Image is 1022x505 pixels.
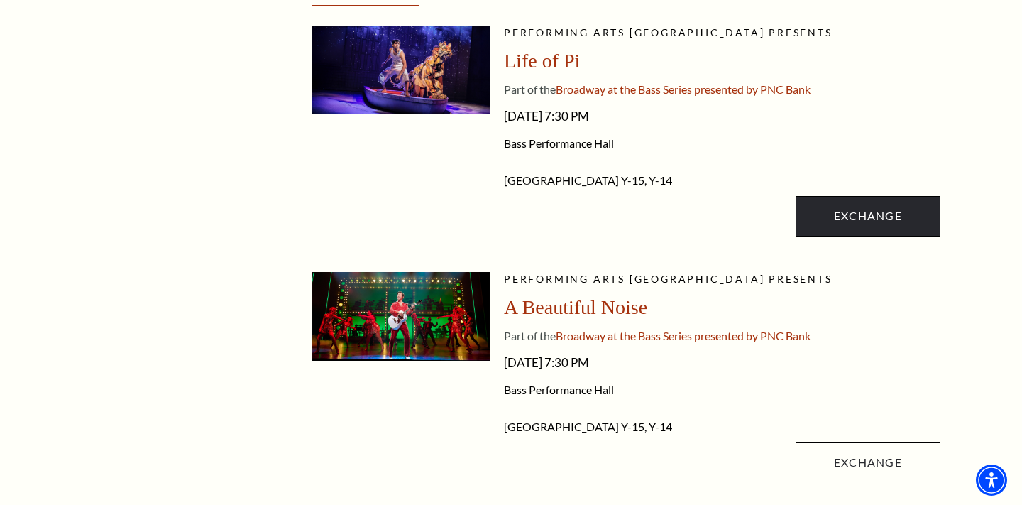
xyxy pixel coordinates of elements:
[621,173,672,187] span: Y-15, Y-14
[504,329,556,342] span: Part of the
[504,273,833,285] span: Performing Arts [GEOGRAPHIC_DATA] presents
[796,442,940,482] a: Exchange
[504,82,556,96] span: Part of the
[504,173,619,187] span: [GEOGRAPHIC_DATA]
[312,26,490,114] img: lop-pdp_desktop-1600x800.jpg
[556,82,811,96] span: Broadway at the Bass Series presented by PNC Bank
[621,420,672,433] span: Y-15, Y-14
[504,352,940,374] span: [DATE] 7:30 PM
[504,296,647,318] span: A Beautiful Noise
[504,26,833,38] span: Performing Arts [GEOGRAPHIC_DATA] presents
[504,420,619,433] span: [GEOGRAPHIC_DATA]
[504,383,940,397] span: Bass Performance Hall
[976,465,1007,496] div: Accessibility Menu
[504,136,940,151] span: Bass Performance Hall
[504,105,940,128] span: [DATE] 7:30 PM
[312,272,490,361] img: abn-pdp_desktop-1600x800.jpg
[796,196,940,236] a: Exchange
[504,50,580,72] span: Life of Pi
[556,329,811,342] span: Broadway at the Bass Series presented by PNC Bank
